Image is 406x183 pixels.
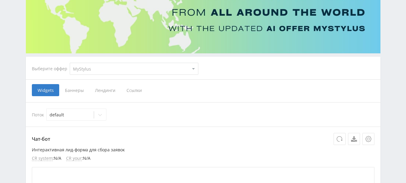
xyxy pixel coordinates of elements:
[32,109,374,121] div: Поток
[348,133,360,145] a: Скачать
[59,84,89,96] span: Баннеры
[66,156,90,161] li: : N/A
[362,133,374,145] button: Настройки
[89,84,121,96] span: Лендинги
[121,84,148,96] span: Ссылки
[32,66,70,71] div: Выберите оффер
[334,133,346,145] button: Обновить
[66,156,82,161] span: CR your
[32,84,59,96] span: Widgets
[32,156,53,161] span: CR system
[32,133,374,145] p: Чат-бот
[32,147,374,152] p: Интерактивная лид-форма для сбора заявок
[32,156,61,161] li: : N/A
